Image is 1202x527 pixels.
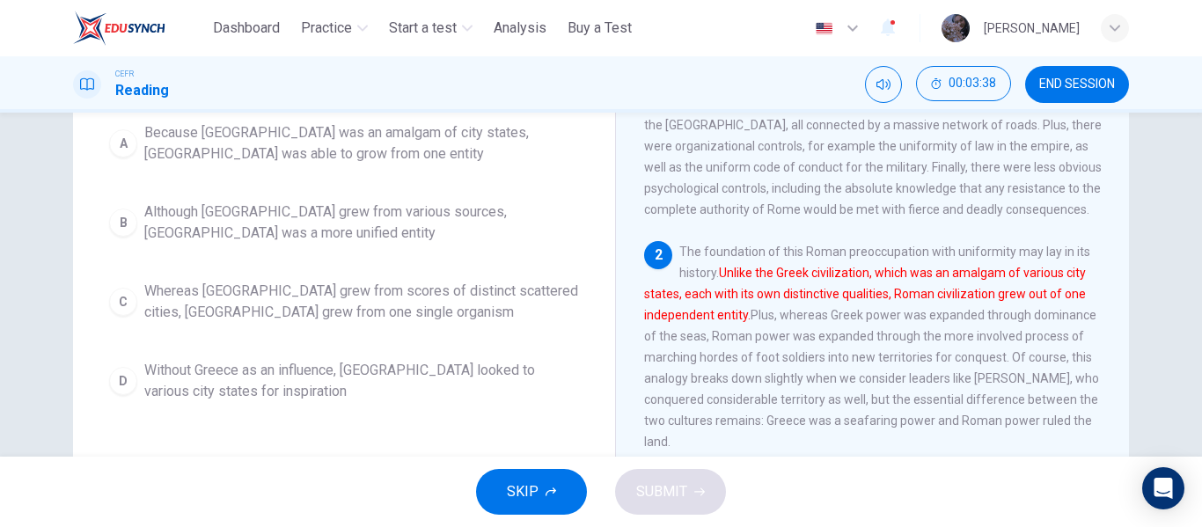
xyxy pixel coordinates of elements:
[73,11,206,46] a: ELTC logo
[115,80,169,101] h1: Reading
[494,18,546,39] span: Analysis
[487,12,553,44] button: Analysis
[115,68,134,80] span: CEFR
[865,66,902,103] div: Mute
[1039,77,1115,91] span: END SESSION
[644,266,1086,322] font: Unlike the Greek civilization, which was an amalgam of various city states, each with its own dis...
[949,77,996,91] span: 00:03:38
[144,122,579,165] span: Because [GEOGRAPHIC_DATA] was an amalgam of city states, [GEOGRAPHIC_DATA] was able to grow from ...
[916,66,1011,103] div: Hide
[294,12,375,44] button: Practice
[144,281,579,323] span: Whereas [GEOGRAPHIC_DATA] grew from scores of distinct scattered cities, [GEOGRAPHIC_DATA] grew f...
[561,12,639,44] button: Buy a Test
[109,288,137,316] div: C
[301,18,352,39] span: Practice
[144,360,579,402] span: Without Greece as an influence, [GEOGRAPHIC_DATA] looked to various city states for inspiration
[916,66,1011,101] button: 00:03:38
[1025,66,1129,103] button: END SESSION
[101,194,587,252] button: BAlthough [GEOGRAPHIC_DATA] grew from various sources, [GEOGRAPHIC_DATA] was a more unified entity
[144,201,579,244] span: Although [GEOGRAPHIC_DATA] grew from various sources, [GEOGRAPHIC_DATA] was a more unified entity
[389,18,457,39] span: Start a test
[507,479,539,504] span: SKIP
[568,18,632,39] span: Buy a Test
[109,209,137,237] div: B
[1142,467,1184,509] div: Open Intercom Messenger
[206,12,287,44] button: Dashboard
[942,14,970,42] img: Profile picture
[101,114,587,172] button: ABecause [GEOGRAPHIC_DATA] was an amalgam of city states, [GEOGRAPHIC_DATA] was able to grow from...
[73,11,165,46] img: ELTC logo
[382,12,480,44] button: Start a test
[109,367,137,395] div: D
[984,18,1080,39] div: [PERSON_NAME]
[644,245,1099,449] span: The foundation of this Roman preoccupation with uniformity may lay in its history. Plus, whereas ...
[213,18,280,39] span: Dashboard
[109,129,137,157] div: A
[101,352,587,410] button: DWithout Greece as an influence, [GEOGRAPHIC_DATA] looked to various city states for inspiration
[101,273,587,331] button: CWhereas [GEOGRAPHIC_DATA] grew from scores of distinct scattered cities, [GEOGRAPHIC_DATA] grew ...
[476,469,587,515] button: SKIP
[644,241,672,269] div: 2
[813,22,835,35] img: en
